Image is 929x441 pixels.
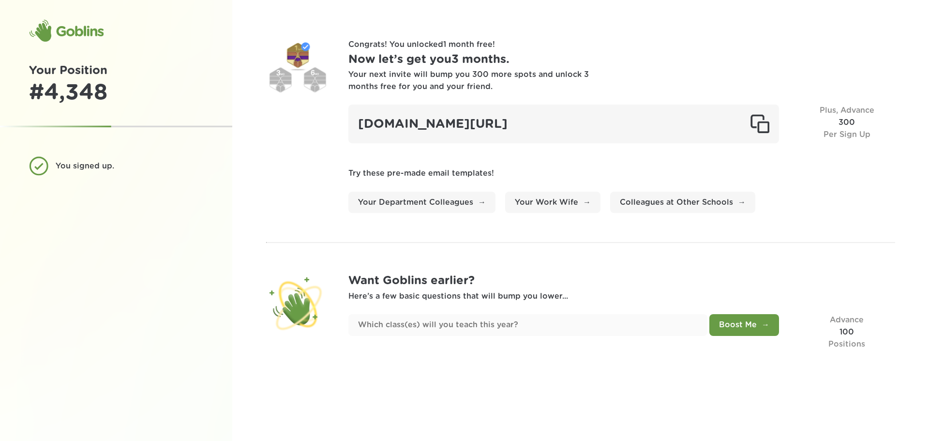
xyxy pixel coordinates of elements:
p: Congrats! You unlocked 1 month free ! [348,39,895,51]
p: Here’s a few basic questions that will bump you lower... [348,290,895,303]
h1: Your Position [29,62,203,80]
a: Colleagues at Other Schools [610,192,755,213]
span: Positions [828,340,865,348]
span: Per Sign Up [824,131,870,138]
div: # 4,348 [29,80,203,106]
span: Plus, Advance [820,106,874,114]
p: Try these pre-made email templates! [348,167,895,180]
span: Advance [830,316,864,324]
div: Your next invite will bump you 300 more spots and unlock 3 months free for you and your friend. [348,69,590,93]
a: Your Department Colleagues [348,192,495,213]
div: 300 [798,105,895,143]
div: [DOMAIN_NAME][URL] [348,105,779,143]
h1: Want Goblins earlier? [348,272,895,290]
a: Your Work Wife [505,192,600,213]
h1: Now let’s get you 3 months . [348,51,895,69]
input: Which class(es) will you teach this year? [348,314,707,336]
button: Boost Me [709,314,779,336]
div: Goblins [29,19,104,43]
div: 100 [798,314,895,350]
div: You signed up. [56,160,196,172]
